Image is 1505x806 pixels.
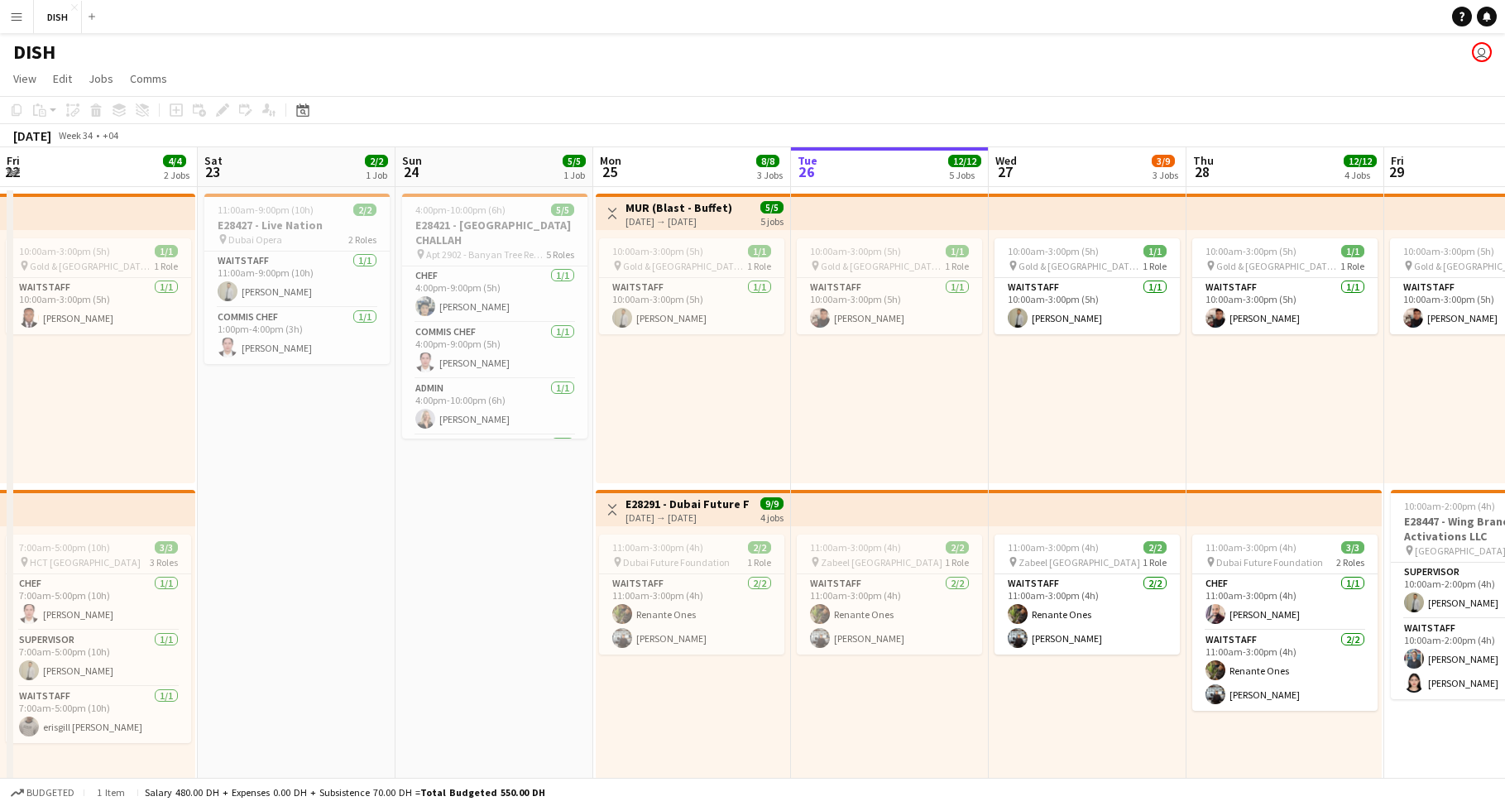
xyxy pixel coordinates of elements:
[797,574,982,655] app-card-role: Waitstaff2/211:00am-3:00pm (4h)Renante Ones[PERSON_NAME]
[760,510,784,524] div: 4 jobs
[34,1,82,33] button: DISH
[13,127,51,144] div: [DATE]
[155,245,178,257] span: 1/1
[748,541,771,554] span: 2/2
[946,541,969,554] span: 2/2
[1341,541,1364,554] span: 3/3
[30,260,154,272] span: Gold & [GEOGRAPHIC_DATA], [PERSON_NAME] Rd - Al Quoz - Al Quoz Industrial Area 3 - [GEOGRAPHIC_DA...
[53,71,72,86] span: Edit
[1205,541,1297,554] span: 11:00am-3:00pm (4h)
[130,71,167,86] span: Comms
[1403,245,1494,257] span: 10:00am-3:00pm (5h)
[1143,541,1167,554] span: 2/2
[1192,238,1378,334] app-job-card: 10:00am-3:00pm (5h)1/1 Gold & [GEOGRAPHIC_DATA], [PERSON_NAME] Rd - Al Quoz - Al Quoz Industrial ...
[760,201,784,213] span: 5/5
[26,787,74,799] span: Budgeted
[91,786,131,799] span: 1 item
[164,169,189,181] div: 2 Jobs
[348,233,376,246] span: 2 Roles
[400,162,422,181] span: 24
[1143,245,1167,257] span: 1/1
[402,266,587,323] app-card-role: Chef1/14:00pm-9:00pm (5h)[PERSON_NAME]
[415,204,506,216] span: 4:00pm-10:00pm (6h)
[949,169,980,181] div: 5 Jobs
[103,129,118,142] div: +04
[797,238,982,334] div: 10:00am-3:00pm (5h)1/1 Gold & [GEOGRAPHIC_DATA], [PERSON_NAME] Rd - Al Quoz - Al Quoz Industrial ...
[995,238,1180,334] app-job-card: 10:00am-3:00pm (5h)1/1 Gold & [GEOGRAPHIC_DATA], [PERSON_NAME] Rd - Al Quoz - Al Quoz Industrial ...
[600,153,621,168] span: Mon
[1143,556,1167,569] span: 1 Role
[202,162,223,181] span: 23
[218,204,314,216] span: 11:00am-9:00pm (10h)
[4,162,20,181] span: 22
[563,169,585,181] div: 1 Job
[204,218,390,233] h3: E28427 - Live Nation
[546,248,574,261] span: 5 Roles
[747,260,771,272] span: 1 Role
[945,260,969,272] span: 1 Role
[1216,556,1323,569] span: Dubai Future Foundation
[821,260,945,272] span: Gold & [GEOGRAPHIC_DATA], [PERSON_NAME] Rd - Al Quoz - Al Quoz Industrial Area 3 - [GEOGRAPHIC_DA...
[995,153,1017,168] span: Wed
[1019,260,1143,272] span: Gold & [GEOGRAPHIC_DATA], [PERSON_NAME] Rd - Al Quoz - Al Quoz Industrial Area 3 - [GEOGRAPHIC_DA...
[1192,574,1378,631] app-card-role: Chef1/111:00am-3:00pm (4h)[PERSON_NAME]
[948,155,981,167] span: 12/12
[204,252,390,308] app-card-role: Waitstaff1/111:00am-9:00pm (10h)[PERSON_NAME]
[6,631,191,687] app-card-role: Supervisor1/17:00am-5:00pm (10h)[PERSON_NAME]
[46,68,79,89] a: Edit
[599,238,784,334] app-job-card: 10:00am-3:00pm (5h)1/1 Gold & [GEOGRAPHIC_DATA], [PERSON_NAME] Rd - Al Quoz - Al Quoz Industrial ...
[757,169,783,181] div: 3 Jobs
[1340,260,1364,272] span: 1 Role
[599,574,784,655] app-card-role: Waitstaff2/211:00am-3:00pm (4h)Renante Ones[PERSON_NAME]
[810,245,901,257] span: 10:00am-3:00pm (5h)
[7,153,20,168] span: Fri
[995,535,1180,655] div: 11:00am-3:00pm (4h)2/2 Zabeel [GEOGRAPHIC_DATA]1 RoleWaitstaff2/211:00am-3:00pm (4h)Renante Ones[...
[1152,155,1175,167] span: 3/9
[946,245,969,257] span: 1/1
[756,155,779,167] span: 8/8
[13,40,55,65] h1: DISH
[623,260,747,272] span: Gold & [GEOGRAPHIC_DATA], [PERSON_NAME] Rd - Al Quoz - Al Quoz Industrial Area 3 - [GEOGRAPHIC_DA...
[402,153,422,168] span: Sun
[204,308,390,364] app-card-role: Commis Chef1/11:00pm-4:00pm (3h)[PERSON_NAME]
[599,535,784,655] app-job-card: 11:00am-3:00pm (4h)2/2 Dubai Future Foundation1 RoleWaitstaff2/211:00am-3:00pm (4h)Renante Ones[P...
[563,155,586,167] span: 5/5
[1193,153,1214,168] span: Thu
[625,511,749,524] div: [DATE] → [DATE]
[1008,245,1099,257] span: 10:00am-3:00pm (5h)
[204,194,390,364] app-job-card: 11:00am-9:00pm (10h)2/2E28427 - Live Nation Dubai Opera2 RolesWaitstaff1/111:00am-9:00pm (10h)[PE...
[995,278,1180,334] app-card-role: Waitstaff1/110:00am-3:00pm (5h)[PERSON_NAME]
[155,541,178,554] span: 3/3
[1019,556,1140,569] span: Zabeel [GEOGRAPHIC_DATA]
[1205,245,1297,257] span: 10:00am-3:00pm (5h)
[6,535,191,743] div: 7:00am-5:00pm (10h)3/3 HCT [GEOGRAPHIC_DATA]3 RolesChef1/17:00am-5:00pm (10h)[PERSON_NAME]Supervi...
[1336,556,1364,569] span: 2 Roles
[747,556,771,569] span: 1 Role
[402,218,587,247] h3: E28421 - [GEOGRAPHIC_DATA] CHALLAH
[228,233,282,246] span: Dubai Opera
[402,194,587,439] app-job-card: 4:00pm-10:00pm (6h)5/5E28421 - [GEOGRAPHIC_DATA] CHALLAH Apt 2902 - Banyan Tree Residences5 Roles...
[625,497,749,511] h3: E28291 - Dubai Future Foundation
[1344,155,1377,167] span: 12/12
[1191,162,1214,181] span: 28
[6,278,191,334] app-card-role: Waitstaff1/110:00am-3:00pm (5h)[PERSON_NAME]
[89,71,113,86] span: Jobs
[1192,535,1378,711] div: 11:00am-3:00pm (4h)3/3 Dubai Future Foundation2 RolesChef1/111:00am-3:00pm (4h)[PERSON_NAME]Waits...
[1472,42,1492,62] app-user-avatar: John Santarin
[8,784,77,802] button: Budgeted
[7,68,43,89] a: View
[1153,169,1178,181] div: 3 Jobs
[797,278,982,334] app-card-role: Waitstaff1/110:00am-3:00pm (5h)[PERSON_NAME]
[402,323,587,379] app-card-role: Commis Chef1/14:00pm-9:00pm (5h)[PERSON_NAME]
[150,556,178,569] span: 3 Roles
[6,687,191,743] app-card-role: Waitstaff1/17:00am-5:00pm (10h)erisgill [PERSON_NAME]
[760,213,784,228] div: 5 jobs
[625,215,732,228] div: [DATE] → [DATE]
[797,535,982,655] app-job-card: 11:00am-3:00pm (4h)2/2 Zabeel [GEOGRAPHIC_DATA]1 RoleWaitstaff2/211:00am-3:00pm (4h)Renante Ones[...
